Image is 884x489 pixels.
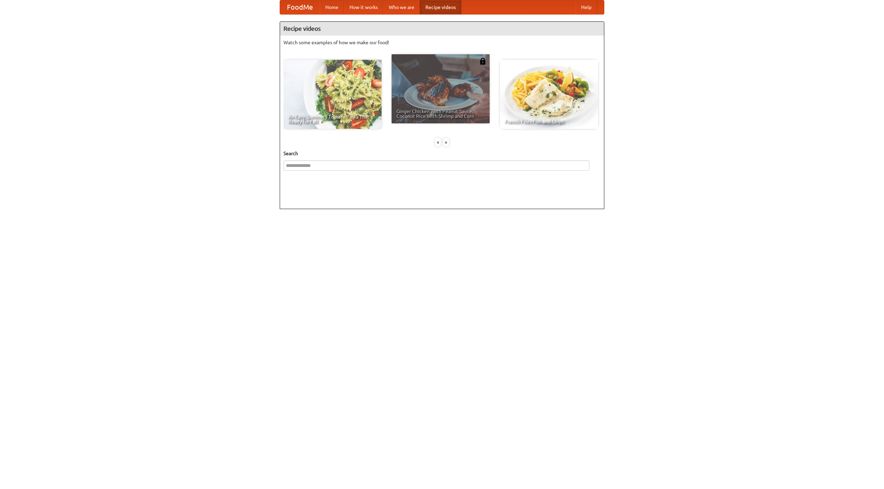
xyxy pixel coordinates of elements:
[505,119,593,124] span: French Fries Fish and Chips
[500,60,598,129] a: French Fries Fish and Chips
[344,0,383,14] a: How it works
[280,0,320,14] a: FoodMe
[284,39,600,46] p: Watch some examples of how we make our food!
[284,60,382,129] a: An Easy, Summery Tomato Pasta That's Ready for Fall
[320,0,344,14] a: Home
[383,0,420,14] a: Who we are
[479,58,486,65] img: 483408.png
[576,0,597,14] a: Help
[288,114,377,124] span: An Easy, Summery Tomato Pasta That's Ready for Fall
[284,150,600,157] h5: Search
[280,22,604,36] h4: Recipe videos
[443,138,449,147] div: »
[420,0,461,14] a: Recipe videos
[435,138,441,147] div: «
